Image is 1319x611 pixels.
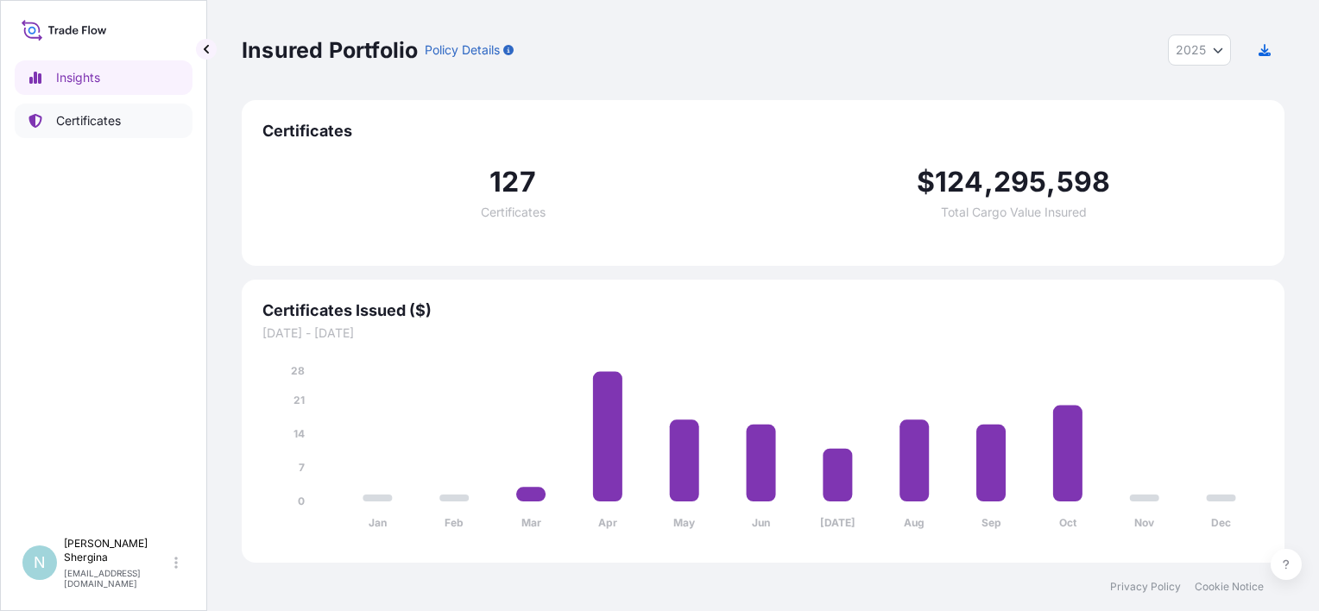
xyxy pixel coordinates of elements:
[425,41,500,59] p: Policy Details
[64,537,171,564] p: [PERSON_NAME] Shergina
[981,516,1001,529] tspan: Sep
[984,168,994,196] span: ,
[598,516,617,529] tspan: Apr
[1195,580,1264,594] a: Cookie Notice
[262,324,1264,342] span: [DATE] - [DATE]
[994,168,1047,196] span: 295
[904,516,925,529] tspan: Aug
[299,461,305,474] tspan: 7
[917,168,935,196] span: $
[15,104,192,138] a: Certificates
[242,36,418,64] p: Insured Portfolio
[481,206,546,218] span: Certificates
[293,427,305,440] tspan: 14
[64,568,171,589] p: [EMAIL_ADDRESS][DOMAIN_NAME]
[1168,35,1231,66] button: Year Selector
[15,60,192,95] a: Insights
[941,206,1087,218] span: Total Cargo Value Insured
[291,364,305,377] tspan: 28
[298,494,305,507] tspan: 0
[820,516,855,529] tspan: [DATE]
[1057,168,1111,196] span: 598
[1134,516,1155,529] tspan: Nov
[752,516,770,529] tspan: Jun
[262,121,1264,142] span: Certificates
[1110,580,1181,594] a: Privacy Policy
[521,516,541,529] tspan: Mar
[56,69,100,86] p: Insights
[56,112,121,129] p: Certificates
[673,516,696,529] tspan: May
[1211,516,1231,529] tspan: Dec
[262,300,1264,321] span: Certificates Issued ($)
[935,168,984,196] span: 124
[445,516,464,529] tspan: Feb
[489,168,536,196] span: 127
[34,554,46,571] span: N
[369,516,387,529] tspan: Jan
[1046,168,1056,196] span: ,
[1059,516,1077,529] tspan: Oct
[293,394,305,406] tspan: 21
[1176,41,1206,59] span: 2025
